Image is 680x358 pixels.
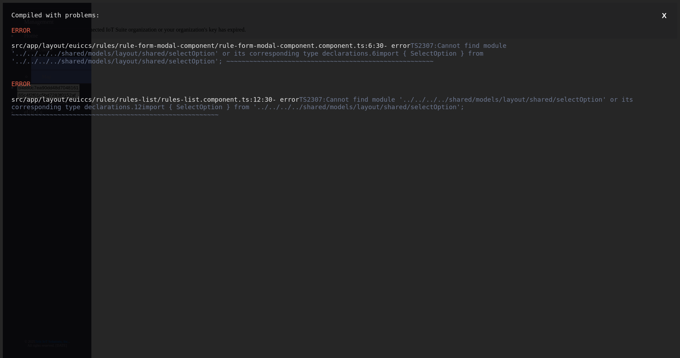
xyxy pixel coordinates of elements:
[11,42,510,65] span: TS2307:
[272,96,299,103] span: - error
[11,96,637,118] span: TS2307:
[660,11,669,20] button: X
[364,42,372,49] span: :6
[11,96,637,118] span: Cannot find module '../../../../shared/models/layout/shared/selectOption' or its corresponding ty...
[11,96,669,119] div: src/app/layout/euiccs/rules/rules-list/rules-list.component.ts :30
[11,11,100,19] span: Compiled with problems:
[11,42,510,65] span: Cannot find module '../../../../shared/models/layout/shared/selectOption' or its corresponding ty...
[384,42,410,49] span: - error
[134,103,142,111] span: 12
[11,80,30,88] span: ERROR
[11,42,669,65] div: src/app/layout/euiccs/rules/rule-form-modal-component/rule-form-modal-component.component.ts :30
[372,50,376,57] span: 6
[249,96,261,103] span: :12
[11,27,30,34] span: ERROR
